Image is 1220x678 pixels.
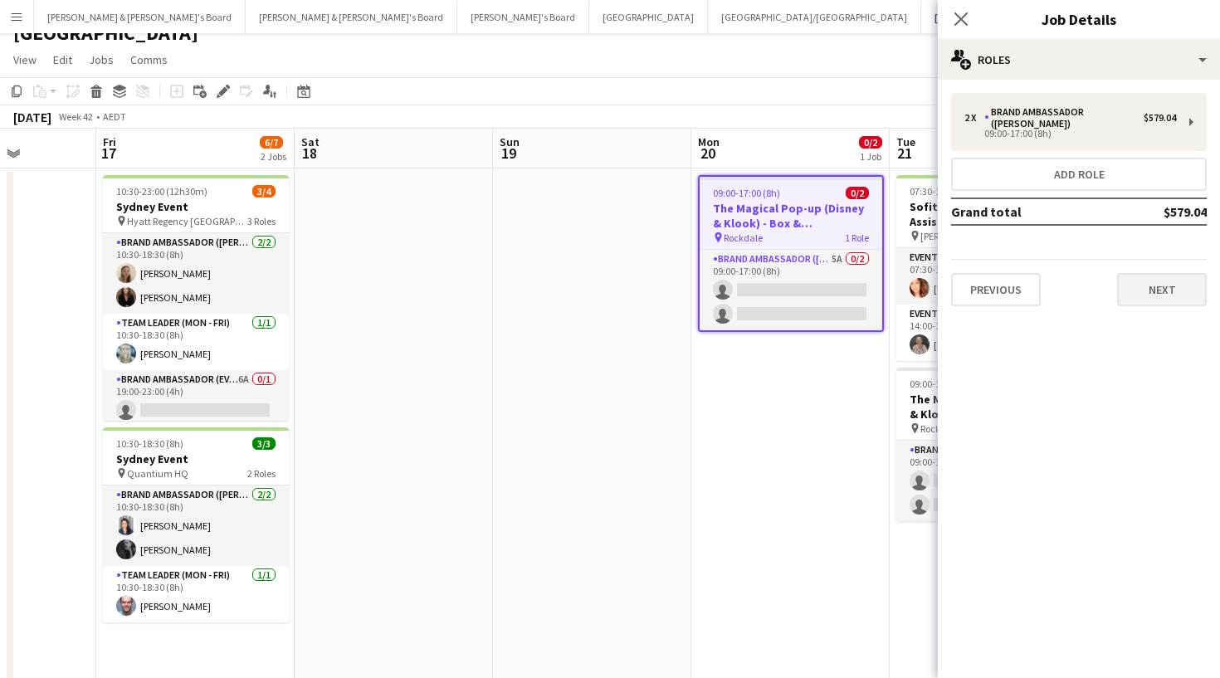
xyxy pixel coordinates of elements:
[103,485,289,566] app-card-role: Brand Ambassador ([PERSON_NAME])2/210:30-18:30 (8h)[PERSON_NAME][PERSON_NAME]
[82,49,120,71] a: Jobs
[247,215,276,227] span: 3 Roles
[1117,273,1207,306] button: Next
[910,378,977,390] span: 09:00-17:00 (8h)
[896,392,1082,422] h3: The Magical Pop-up (Disney & Klook) - Box & Merchandise Packing
[938,8,1220,30] h3: Job Details
[103,134,116,149] span: Fri
[301,134,320,149] span: Sat
[130,52,168,67] span: Comms
[252,185,276,198] span: 3/4
[896,199,1082,229] h3: Sofitel Wentworth Assistance
[589,1,708,33] button: [GEOGRAPHIC_DATA]
[700,201,882,231] h3: The Magical Pop-up (Disney & Klook) - Box & Merchandise Packing
[247,467,276,480] span: 2 Roles
[116,185,207,198] span: 10:30-23:00 (12h30m)
[53,52,72,67] span: Edit
[103,451,289,466] h3: Sydney Event
[964,112,984,124] div: 2 x
[103,233,289,314] app-card-role: Brand Ambassador ([PERSON_NAME])2/210:30-18:30 (8h)[PERSON_NAME][PERSON_NAME]
[299,144,320,163] span: 18
[103,427,289,622] app-job-card: 10:30-18:30 (8h)3/3Sydney Event Quantium HQ2 RolesBrand Ambassador ([PERSON_NAME])2/210:30-18:30 ...
[100,144,116,163] span: 17
[103,110,126,123] div: AEDT
[859,136,882,149] span: 0/2
[46,49,79,71] a: Edit
[984,106,1144,129] div: Brand Ambassador ([PERSON_NAME])
[116,437,183,450] span: 10:30-18:30 (8h)
[921,1,1042,33] button: [GEOGRAPHIC_DATA]
[860,150,881,163] div: 1 Job
[103,199,289,214] h3: Sydney Event
[938,40,1220,80] div: Roles
[103,175,289,421] app-job-card: 10:30-23:00 (12h30m)3/4Sydney Event Hyatt Regency [GEOGRAPHIC_DATA]3 RolesBrand Ambassador ([PERS...
[896,305,1082,361] app-card-role: Event Manager (Mon - Fri)1/114:00-18:00 (4h)[PERSON_NAME]
[951,273,1041,306] button: Previous
[34,1,246,33] button: [PERSON_NAME] & [PERSON_NAME]'s Board
[695,144,720,163] span: 20
[713,187,780,199] span: 09:00-17:00 (8h)
[103,370,289,427] app-card-role: Brand Ambassador (Evening)6A0/119:00-23:00 (4h)
[846,187,869,199] span: 0/2
[89,52,114,67] span: Jobs
[698,134,720,149] span: Mon
[896,134,915,149] span: Tue
[55,110,96,123] span: Week 42
[910,185,1001,198] span: 07:30-18:00 (10h30m)
[698,175,884,332] app-job-card: 09:00-17:00 (8h)0/2The Magical Pop-up (Disney & Klook) - Box & Merchandise Packing Rockdale1 Role...
[1109,198,1207,225] td: $579.04
[724,232,763,244] span: Rockdale
[13,109,51,125] div: [DATE]
[920,230,991,242] span: [PERSON_NAME]
[246,1,457,33] button: [PERSON_NAME] & [PERSON_NAME]'s Board
[13,21,198,46] h1: [GEOGRAPHIC_DATA]
[845,232,869,244] span: 1 Role
[700,250,882,330] app-card-role: Brand Ambassador ([PERSON_NAME])5A0/209:00-17:00 (8h)
[896,368,1082,521] app-job-card: 09:00-17:00 (8h)0/2The Magical Pop-up (Disney & Klook) - Box & Merchandise Packing Rockdale1 Role...
[457,1,589,33] button: [PERSON_NAME]'s Board
[103,566,289,622] app-card-role: Team Leader (Mon - Fri)1/110:30-18:30 (8h)[PERSON_NAME]
[252,437,276,450] span: 3/3
[7,49,43,71] a: View
[896,441,1082,521] app-card-role: Brand Ambassador ([PERSON_NAME])4A0/209:00-17:00 (8h)
[1144,112,1176,124] div: $579.04
[124,49,174,71] a: Comms
[260,136,283,149] span: 6/7
[920,422,959,435] span: Rockdale
[708,1,921,33] button: [GEOGRAPHIC_DATA]/[GEOGRAPHIC_DATA]
[896,175,1082,361] app-job-card: 07:30-18:00 (10h30m)2/2Sofitel Wentworth Assistance [PERSON_NAME]2 RolesEvent Manager (Mon - Fri)...
[103,314,289,370] app-card-role: Team Leader (Mon - Fri)1/110:30-18:30 (8h)[PERSON_NAME]
[896,248,1082,305] app-card-role: Event Manager (Mon - Fri)1/107:30-18:00 (10h30m)[PERSON_NAME]
[127,215,247,227] span: Hyatt Regency [GEOGRAPHIC_DATA]
[13,52,37,67] span: View
[964,129,1176,138] div: 09:00-17:00 (8h)
[894,144,915,163] span: 21
[500,134,520,149] span: Sun
[127,467,188,480] span: Quantium HQ
[951,198,1109,225] td: Grand total
[497,144,520,163] span: 19
[951,158,1207,191] button: Add role
[261,150,286,163] div: 2 Jobs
